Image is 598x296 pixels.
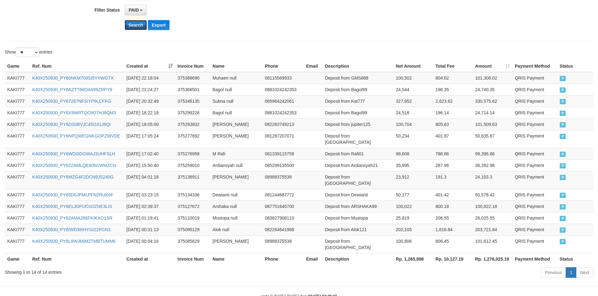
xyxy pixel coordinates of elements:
[560,239,566,244] span: PAID
[393,95,433,107] td: 327,952
[262,159,304,171] td: 085299135500
[5,267,245,275] div: Showing 1 to 14 of 14 entries
[124,224,175,235] td: [DATE] 00:31:13
[560,175,566,180] span: PAID
[262,224,304,235] td: 082264641968
[175,224,210,235] td: 375095129
[472,60,512,72] th: Amount: activate to sort column ascending
[322,84,393,95] td: Deposit from Bagol99
[560,204,566,210] span: PAID
[472,224,512,235] td: 203,721.84
[210,171,262,189] td: [PERSON_NAME]
[262,235,304,253] td: 08988375538
[393,118,433,130] td: 100,704
[210,224,262,235] td: Alok null
[433,235,472,253] td: 806.45
[16,48,39,57] select: Showentries
[148,20,169,30] button: Export
[433,148,472,159] td: 788.86
[512,235,557,253] td: QRIS Payment
[576,267,593,278] a: Next
[433,84,472,95] td: 196.35
[175,95,210,107] td: 375346135
[210,118,262,130] td: [PERSON_NAME]
[304,60,322,72] th: Email
[124,253,175,265] th: Created at
[393,224,433,235] td: 202,105
[175,212,210,224] td: 375110019
[5,48,52,57] label: Show entries
[512,189,557,200] td: QRIS Payment
[560,87,566,93] span: PAID
[322,253,393,265] th: Description
[433,95,472,107] td: 2,623.62
[262,118,304,130] td: 082283749213
[512,224,557,235] td: QRIS Payment
[175,118,210,130] td: 375293832
[433,130,472,148] td: 401.87
[512,84,557,95] td: QRIS Payment
[322,159,393,171] td: Deposit from Ardiansyah21
[175,159,210,171] td: 375259010
[210,107,262,118] td: Bagol null
[262,130,304,148] td: 081287207071
[512,72,557,84] td: QRIS Payment
[322,95,393,107] td: Deposit from Kat777
[472,118,512,130] td: 101,509.63
[560,76,566,81] span: PAID
[124,189,175,200] td: [DATE] 03:23:15
[322,224,393,235] td: Deposit from Alok121
[560,152,566,157] span: PAID
[322,72,393,84] td: Deposit from GMS888
[210,189,262,200] td: Dewianti null
[210,84,262,95] td: Bagol null
[129,8,139,13] span: PAID
[393,159,433,171] td: 35,995
[560,216,566,221] span: PAID
[30,60,124,72] th: Ref. Num
[124,235,175,253] td: [DATE] 00:04:16
[472,200,512,212] td: 100,822.18
[262,253,304,265] th: Phone
[124,107,175,118] td: [DATE] 18:22:18
[512,159,557,171] td: QRIS Payment
[262,200,304,212] td: 087751640700
[262,171,304,189] td: 08988375538
[560,134,566,139] span: PAID
[175,72,210,84] td: 375388690
[512,107,557,118] td: QRIS Payment
[124,171,175,189] td: [DATE] 04:01:18
[557,60,593,72] th: Status
[262,107,304,118] td: 0881024242353
[124,95,175,107] td: [DATE] 20:32:49
[512,130,557,148] td: QRIS Payment
[433,253,472,265] th: Rp. 10,127.19
[262,212,304,224] td: 083827908110
[262,84,304,95] td: 0881024242353
[124,130,175,148] td: [DATE] 17:05:24
[472,72,512,84] td: 101,306.02
[322,235,393,253] td: Deposit from [GEOGRAPHIC_DATA]
[125,5,147,15] button: PAID
[472,84,512,95] td: 24,740.35
[322,107,393,118] td: Deposit from Bagol99
[472,171,512,189] td: 24,103.3
[175,253,210,265] th: Invoice Num
[124,148,175,159] td: [DATE] 17:02:40
[433,171,472,189] td: 191.3
[125,20,147,30] button: Search
[560,193,566,198] span: PAID
[472,130,512,148] td: 50,635.87
[512,200,557,212] td: QRIS Payment
[262,95,304,107] td: 085964242061
[566,267,576,278] a: 1
[322,118,393,130] td: Deposit from jupiter125
[393,130,433,148] td: 50,234
[322,148,393,159] td: Deposit from Rafi01
[124,200,175,212] td: [DATE] 02:39:37
[210,95,262,107] td: Subna null
[512,212,557,224] td: QRIS Payment
[124,118,175,130] td: [DATE] 18:05:00
[393,84,433,95] td: 24,544
[393,235,433,253] td: 100,806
